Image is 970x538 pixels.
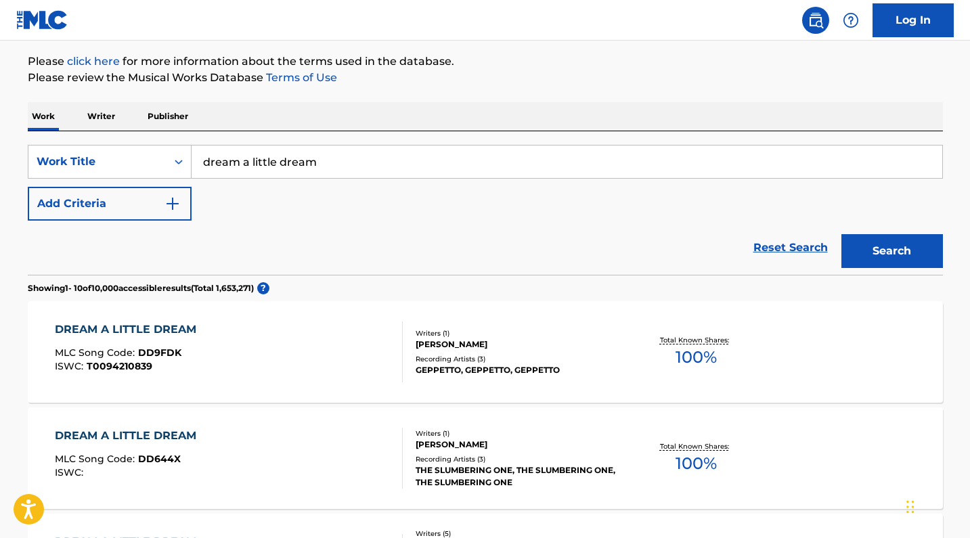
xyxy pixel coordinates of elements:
form: Search Form [28,145,943,275]
div: [PERSON_NAME] [416,338,620,351]
span: ISWC : [55,466,87,478]
div: Recording Artists ( 3 ) [416,354,620,364]
div: THE SLUMBERING ONE, THE SLUMBERING ONE, THE SLUMBERING ONE [416,464,620,489]
div: Writers ( 1 ) [416,328,620,338]
div: [PERSON_NAME] [416,439,620,451]
a: Log In [873,3,954,37]
span: 100 % [676,345,717,369]
span: MLC Song Code : [55,453,138,465]
a: DREAM A LITTLE DREAMMLC Song Code:DD644XISWC:Writers (1)[PERSON_NAME]Recording Artists (3)THE SLU... [28,407,943,509]
img: help [843,12,859,28]
p: Writer [83,102,119,131]
p: Please review the Musical Works Database [28,70,943,86]
p: Showing 1 - 10 of 10,000 accessible results (Total 1,653,271 ) [28,282,254,294]
a: Terms of Use [263,71,337,84]
img: 9d2ae6d4665cec9f34b9.svg [164,196,181,212]
div: GEPPETTO, GEPPETTO, GEPPETTO [416,364,620,376]
a: Reset Search [747,233,835,263]
span: T0094210839 [87,360,152,372]
a: click here [67,55,120,68]
a: Public Search [802,7,829,34]
div: Drag [906,487,914,527]
span: DD644X [138,453,181,465]
span: ISWC : [55,360,87,372]
div: Help [837,7,864,34]
span: 100 % [676,451,717,476]
span: ? [257,282,269,294]
span: MLC Song Code : [55,346,138,359]
p: Total Known Shares: [660,335,732,345]
button: Search [841,234,943,268]
img: MLC Logo [16,10,68,30]
p: Publisher [144,102,192,131]
iframe: Chat Widget [902,473,970,538]
button: Add Criteria [28,187,192,221]
div: DREAM A LITTLE DREAM [55,321,203,338]
a: DREAM A LITTLE DREAMMLC Song Code:DD9FDKISWC:T0094210839Writers (1)[PERSON_NAME]Recording Artists... [28,301,943,403]
img: search [808,12,824,28]
div: Writers ( 1 ) [416,428,620,439]
span: DD9FDK [138,346,181,359]
p: Please for more information about the terms used in the database. [28,53,943,70]
p: Total Known Shares: [660,441,732,451]
div: Work Title [37,154,158,170]
div: DREAM A LITTLE DREAM [55,428,203,444]
p: Work [28,102,59,131]
div: Recording Artists ( 3 ) [416,454,620,464]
